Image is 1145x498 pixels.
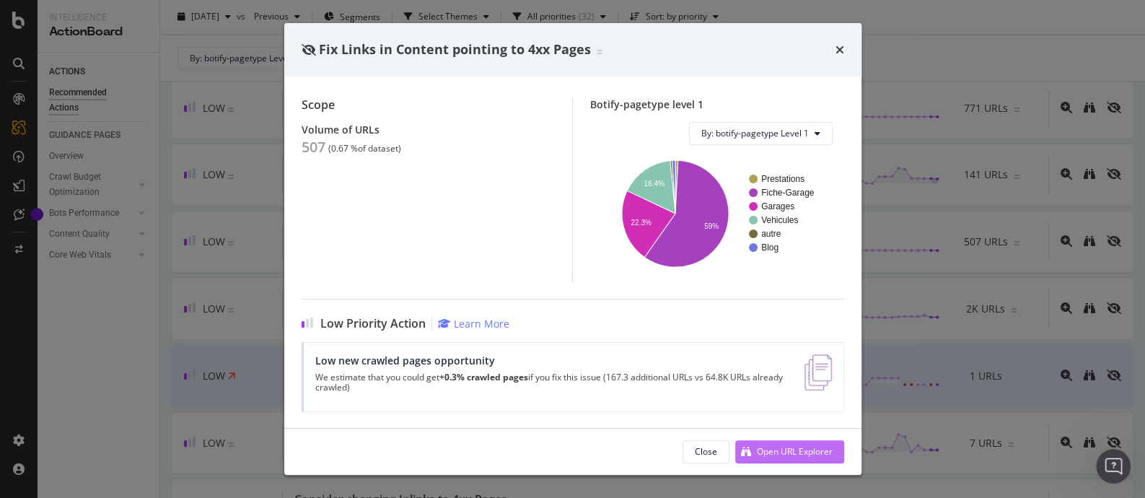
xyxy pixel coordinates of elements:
text: 22.3% [631,219,651,227]
text: Vehicules [761,215,798,225]
text: autre [761,229,781,239]
iframe: Intercom live chat [1096,449,1131,484]
div: Close [695,445,717,458]
p: We estimate that you could get if you fix this issue (167.3 additional URLs vs 64.8K URLs already... [315,372,788,393]
img: Equal [597,50,602,54]
text: Fiche-Garage [761,188,815,198]
span: Fix Links in Content pointing to 4xx Pages [319,40,591,58]
div: ( 0.67 % of dataset ) [328,144,401,154]
div: times [835,40,844,59]
text: Garages [761,201,794,211]
div: Low new crawled pages opportunity [315,354,788,367]
button: By: botify-pagetype Level 1 [689,122,833,145]
a: Learn More [438,317,509,331]
button: Open URL Explorer [735,440,844,463]
svg: A chart. [602,157,825,270]
div: Scope [302,98,556,112]
div: Volume of URLs [302,123,556,136]
img: e5DMFwAAAABJRU5ErkJggg== [804,354,831,390]
button: Close [683,440,729,463]
div: modal [284,23,861,475]
text: Blog [761,243,778,253]
div: eye-slash [302,44,316,56]
text: Prestations [761,174,804,184]
text: 59% [704,222,719,230]
div: Learn More [454,317,509,331]
span: By: botify-pagetype Level 1 [701,127,809,139]
div: 507 [302,139,325,156]
div: Botify-pagetype level 1 [590,98,844,110]
span: Low Priority Action [320,317,426,331]
text: 16.4% [644,179,664,187]
strong: +0.3% crawled pages [439,371,528,383]
div: Open URL Explorer [757,445,833,458]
